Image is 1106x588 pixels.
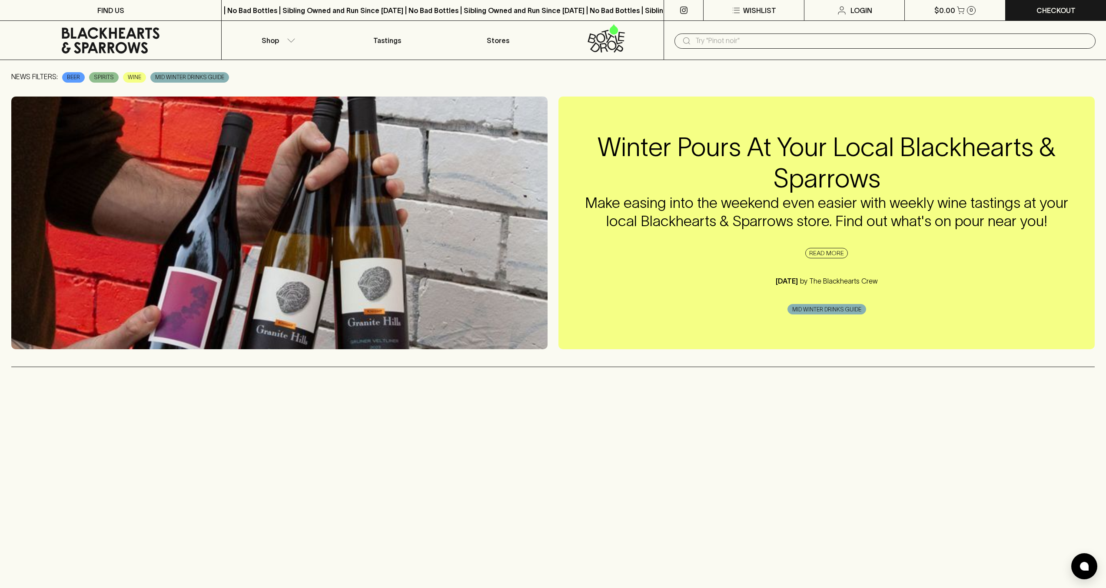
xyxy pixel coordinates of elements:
[576,194,1077,231] h4: Make easing into the weekend even easier with weekly wine tastings at your local Blackhearts & Sp...
[798,277,878,285] p: by The Blackhearts Crew
[776,277,798,285] p: [DATE]
[487,35,509,46] p: Stores
[934,5,955,16] p: $0.00
[90,73,118,82] span: SPIRITS
[151,73,229,82] span: MID WINTER DRINKS GUIDE
[1080,562,1089,571] img: bubble-icon
[11,71,58,84] p: NEWS FILTERS:
[262,35,279,46] p: Shop
[123,73,146,82] span: WINE
[576,131,1077,194] h2: Winter Pours At Your Local Blackhearts & Sparrows
[695,34,1089,48] input: Try "Pinot noir"
[970,8,973,13] p: 0
[788,305,866,314] span: MID WINTER DRINKS GUIDE
[97,5,124,16] p: FIND US
[222,21,332,60] button: Shop
[373,35,401,46] p: Tastings
[11,97,548,349] img: _MG_3334.jpg
[850,5,872,16] p: Login
[332,21,442,60] a: Tastings
[743,5,776,16] p: Wishlist
[63,73,84,82] span: BEER
[443,21,553,60] a: Stores
[1036,5,1076,16] p: Checkout
[805,248,848,258] a: READ MORE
